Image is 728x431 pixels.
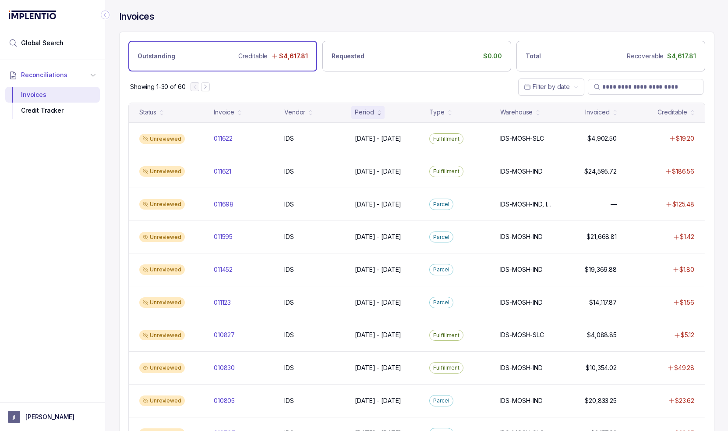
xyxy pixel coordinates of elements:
[433,363,459,372] p: Fulfillment
[139,232,185,242] div: Unreviewed
[433,200,449,209] p: Parcel
[500,331,544,339] p: IDS-MOSH-SLC
[214,232,233,241] p: 011595
[21,39,64,47] span: Global Search
[585,108,610,117] div: Invoiced
[500,200,553,209] p: IDS-MOSH-IND, IDS-MOSH-SLC
[667,52,696,61] p: $4,617.81
[100,10,110,20] div: Collapse Icon
[355,363,401,372] p: [DATE] - [DATE]
[518,78,584,95] button: Date Range Picker
[284,200,294,209] p: IDS
[139,264,185,275] div: Unreviewed
[433,396,449,405] p: Parcel
[21,71,67,79] span: Reconciliations
[586,363,617,372] p: $10,354.02
[279,52,308,61] p: $4,617.81
[500,363,543,372] p: IDS-MOSH-IND
[584,167,617,176] p: $24,595.72
[284,232,294,241] p: IDS
[657,108,687,117] div: Creditable
[587,134,617,143] p: $4,902.50
[585,396,617,405] p: $20,833.25
[355,200,401,209] p: [DATE] - [DATE]
[587,331,617,339] p: $4,088.85
[130,82,185,91] div: Remaining page entries
[214,167,231,176] p: 011621
[214,396,235,405] p: 010805
[611,200,617,209] p: —
[500,396,543,405] p: IDS-MOSH-IND
[681,331,694,339] p: $5.12
[433,331,459,340] p: Fulfillment
[500,265,543,274] p: IDS-MOSH-IND
[214,298,231,307] p: 011123
[139,363,185,373] div: Unreviewed
[139,134,185,144] div: Unreviewed
[500,298,543,307] p: IDS-MOSH-IND
[284,396,294,405] p: IDS
[214,134,233,143] p: 011622
[139,395,185,406] div: Unreviewed
[284,134,294,143] p: IDS
[672,200,694,209] p: $125.48
[500,167,543,176] p: IDS-MOSH-IND
[587,232,617,241] p: $21,668.81
[214,265,233,274] p: 011452
[214,363,235,372] p: 010830
[676,134,694,143] p: $19.20
[674,363,694,372] p: $49.28
[680,232,694,241] p: $1.42
[25,413,74,421] p: [PERSON_NAME]
[8,411,20,423] span: User initials
[355,232,401,241] p: [DATE] - [DATE]
[201,82,210,91] button: Next Page
[524,82,570,91] search: Date Range Picker
[672,167,694,176] p: $186.56
[433,265,449,274] p: Parcel
[138,52,175,61] p: Outstanding
[585,265,617,274] p: $19,369.88
[139,108,156,117] div: Status
[12,103,93,118] div: Credit Tracker
[284,331,294,339] p: IDS
[355,396,401,405] p: [DATE] - [DATE]
[433,233,449,242] p: Parcel
[355,167,401,176] p: [DATE] - [DATE]
[433,167,459,176] p: Fulfillment
[526,52,541,61] p: Total
[139,166,185,177] div: Unreviewed
[627,52,664,61] p: Recoverable
[500,134,544,143] p: IDS-MOSH-SLC
[355,265,401,274] p: [DATE] - [DATE]
[214,200,233,209] p: 011698
[589,298,617,307] p: $14,117.87
[355,298,401,307] p: [DATE] - [DATE]
[500,232,543,241] p: IDS-MOSH-IND
[5,85,100,121] div: Reconciliations
[332,52,364,61] p: Requested
[12,87,93,103] div: Invoices
[429,108,444,117] div: Type
[533,83,570,90] span: Filter by date
[139,297,185,308] div: Unreviewed
[284,298,294,307] p: IDS
[284,167,294,176] p: IDS
[139,330,185,341] div: Unreviewed
[680,298,694,307] p: $1.56
[284,363,294,372] p: IDS
[5,65,100,85] button: Reconciliations
[355,331,401,339] p: [DATE] - [DATE]
[284,265,294,274] p: IDS
[355,108,374,117] div: Period
[130,82,185,91] p: Showing 1-30 of 60
[355,134,401,143] p: [DATE] - [DATE]
[433,298,449,307] p: Parcel
[214,331,235,339] p: 010827
[675,396,694,405] p: $23.62
[500,108,533,117] div: Warehouse
[483,52,502,61] p: $0.00
[238,52,268,61] p: Creditable
[8,411,97,423] button: User initials[PERSON_NAME]
[433,135,459,143] p: Fulfillment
